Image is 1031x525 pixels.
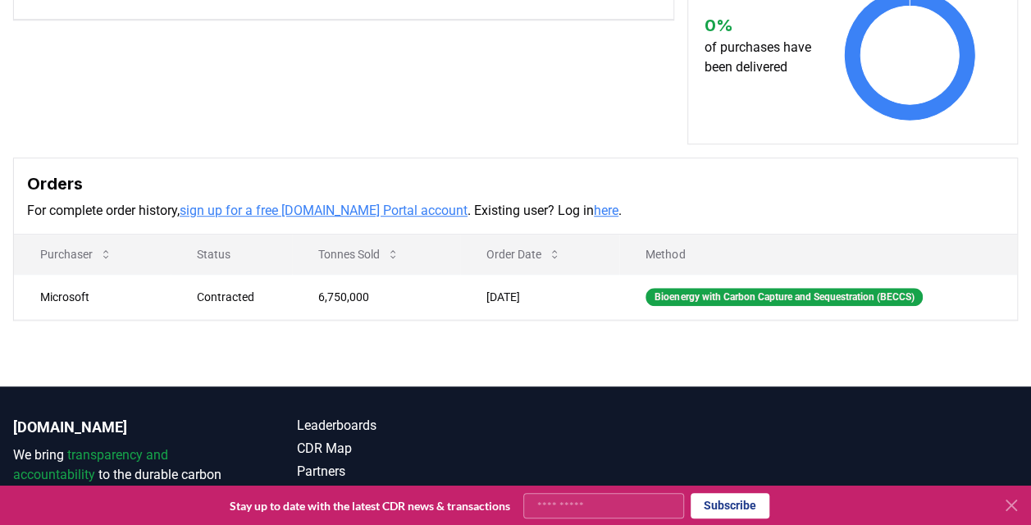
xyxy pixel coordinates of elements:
div: Bioenergy with Carbon Capture and Sequestration (BECCS) [646,288,923,306]
p: We bring to the durable carbon removal market [13,445,231,504]
span: transparency and accountability [13,447,168,482]
a: here [594,203,618,218]
td: [DATE] [460,274,620,319]
div: Contracted [197,289,279,305]
td: Microsoft [14,274,171,319]
a: Partners [297,462,515,482]
a: CDR Map [297,439,515,459]
button: Order Date [473,238,574,271]
a: Leaderboards [297,416,515,436]
p: For complete order history, . Existing user? Log in . [27,201,1004,221]
h3: 0 % [705,13,821,38]
p: Method [632,246,1004,262]
h3: Orders [27,171,1004,196]
p: [DOMAIN_NAME] [13,416,231,439]
td: 6,750,000 [292,274,460,319]
button: Purchaser [27,238,125,271]
p: of purchases have been delivered [705,38,821,77]
a: About [297,485,515,504]
a: sign up for a free [DOMAIN_NAME] Portal account [180,203,468,218]
p: Status [184,246,279,262]
button: Tonnes Sold [305,238,413,271]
